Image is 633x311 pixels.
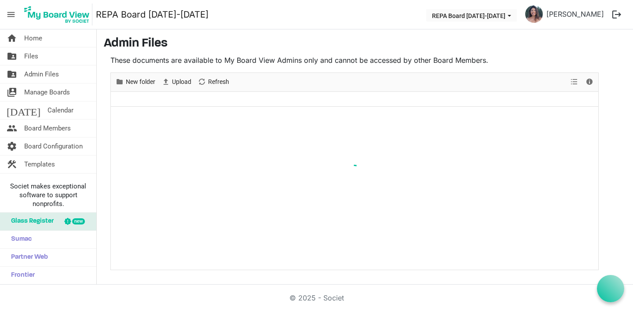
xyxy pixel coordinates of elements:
[7,155,17,173] span: construction
[24,47,38,65] span: Files
[96,6,209,23] a: REPA Board [DATE]-[DATE]
[7,101,40,119] span: [DATE]
[289,293,344,302] a: © 2025 - Societ
[7,137,17,155] span: settings
[22,4,92,25] img: My Board View Logo
[7,267,35,284] span: Frontier
[72,218,85,224] div: new
[426,9,517,22] button: REPA Board 2025-2026 dropdownbutton
[24,83,70,101] span: Manage Boards
[48,101,73,119] span: Calendar
[110,55,599,65] p: These documents are available to My Board View Admins only and cannot be accessed by other Board ...
[4,182,92,208] span: Societ makes exceptional software to support nonprofits.
[24,29,42,47] span: Home
[7,119,17,137] span: people
[24,137,83,155] span: Board Configuration
[7,231,32,248] span: Sumac
[7,83,17,101] span: switch_account
[7,213,54,230] span: Glass Register
[7,29,17,47] span: home
[525,5,543,23] img: YcOm1LtmP80IA-PKU6h1PJ--Jn-4kuVIEGfr0aR6qQTzM5pdw1I7-_SZs6Ee-9uXvl2a8gAPaoRLVNHcOWYtXg_thumb.png
[607,5,626,24] button: logout
[3,6,19,23] span: menu
[7,65,17,83] span: folder_shared
[24,65,59,83] span: Admin Files
[104,36,626,51] h3: Admin Files
[24,119,71,137] span: Board Members
[24,155,55,173] span: Templates
[22,4,96,25] a: My Board View Logo
[7,47,17,65] span: folder_shared
[543,5,607,23] a: [PERSON_NAME]
[7,249,48,266] span: Partner Web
